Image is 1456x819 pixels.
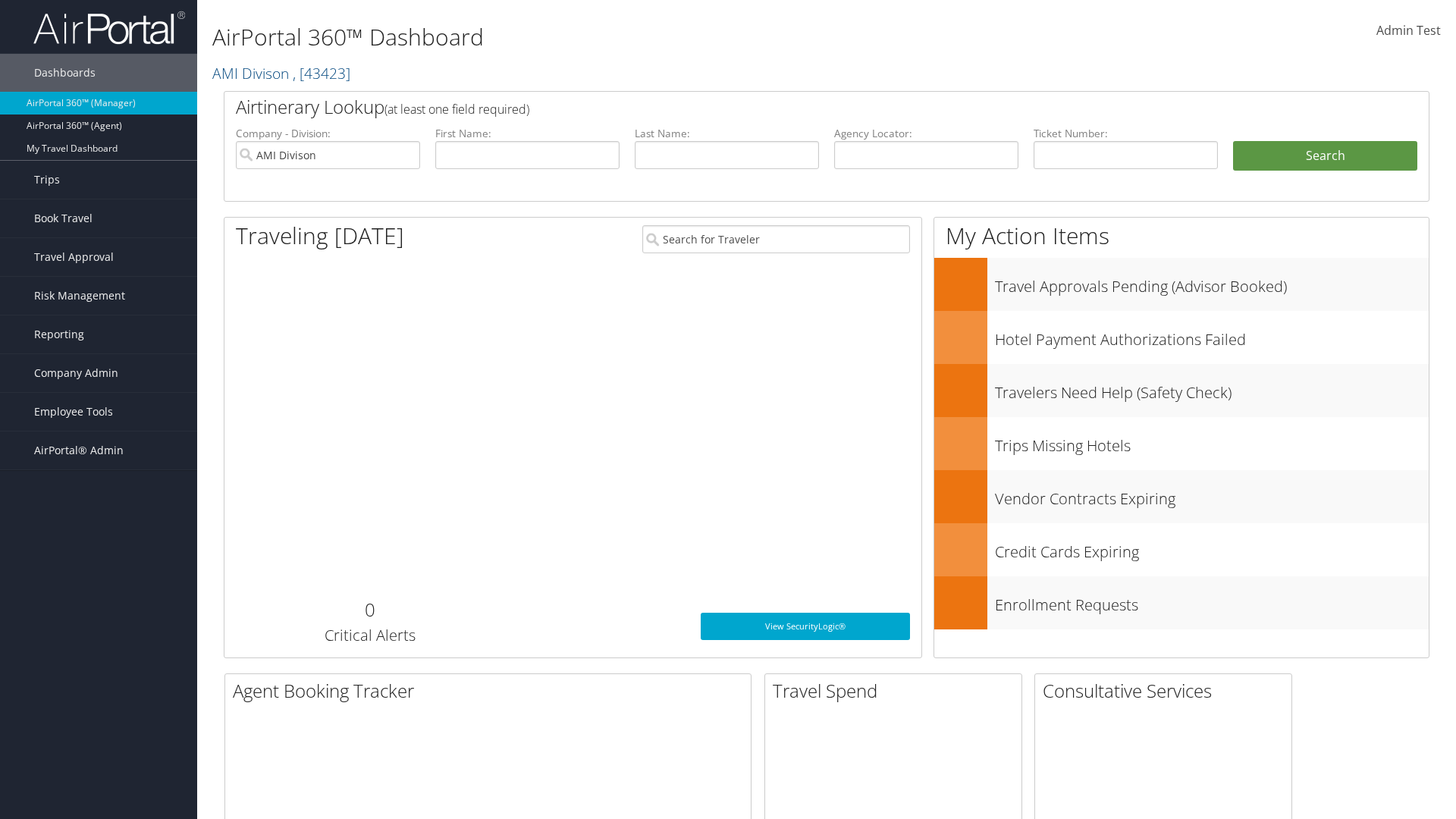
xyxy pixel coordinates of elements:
h3: Travelers Need Help (Safety Check) [995,375,1429,403]
h1: AirPortal 360™ Dashboard [212,21,1031,53]
span: Reporting [34,315,84,353]
a: Travelers Need Help (Safety Check) [934,364,1429,417]
span: Company Admin [34,354,118,392]
h3: Credit Cards Expiring [995,534,1429,563]
button: Search [1233,141,1417,171]
a: Hotel Payment Authorizations Failed [934,311,1429,364]
h2: Airtinerary Lookup [236,94,1317,120]
span: Admin Test [1376,22,1441,39]
h3: Enrollment Requests [995,587,1429,616]
span: Travel Approval [34,238,114,276]
h3: Vendor Contracts Expiring [995,481,1429,510]
h2: 0 [236,597,504,623]
h2: Agent Booking Tracker [233,678,751,704]
span: Employee Tools [34,393,113,431]
a: Travel Approvals Pending (Advisor Booked) [934,258,1429,311]
a: AMI Divison [212,63,350,83]
label: Last Name: [635,126,819,141]
span: , [ 43423 ] [293,63,350,83]
a: Trips Missing Hotels [934,417,1429,470]
span: Trips [34,161,60,199]
label: Agency Locator: [834,126,1018,141]
h3: Critical Alerts [236,625,504,646]
span: Book Travel [34,199,93,237]
h3: Travel Approvals Pending (Advisor Booked) [995,268,1429,297]
a: Admin Test [1376,8,1441,55]
a: View SecurityLogic® [701,613,910,640]
label: Company - Division: [236,126,420,141]
h2: Consultative Services [1043,678,1291,704]
span: (at least one field required) [384,101,529,118]
img: airportal-logo.png [33,10,185,45]
span: Risk Management [34,277,125,315]
input: Search for Traveler [642,225,910,253]
a: Vendor Contracts Expiring [934,470,1429,523]
h3: Hotel Payment Authorizations Failed [995,322,1429,350]
h2: Travel Spend [773,678,1021,704]
span: AirPortal® Admin [34,431,124,469]
label: First Name: [435,126,620,141]
h1: Traveling [DATE] [236,220,404,252]
h1: My Action Items [934,220,1429,252]
a: Enrollment Requests [934,576,1429,629]
a: Credit Cards Expiring [934,523,1429,576]
label: Ticket Number: [1034,126,1218,141]
h3: Trips Missing Hotels [995,428,1429,457]
span: Dashboards [34,54,96,92]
